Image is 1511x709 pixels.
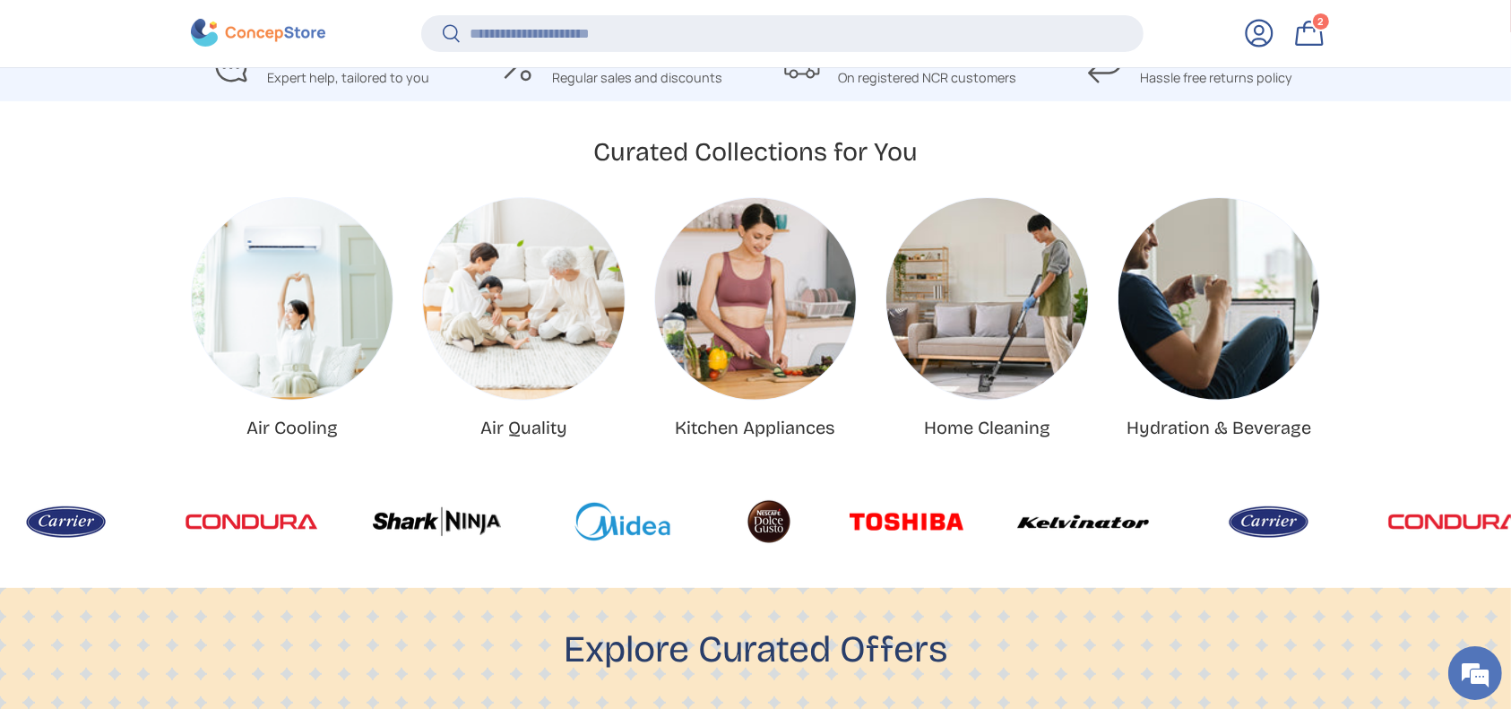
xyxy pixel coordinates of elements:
[1118,198,1319,399] a: Hydration & Beverage
[1127,417,1311,438] a: Hydration & Beverage
[246,417,338,438] a: Air Cooling
[564,626,947,674] h2: Explore Curated Offers
[192,198,393,399] img: Air Cooling | ConcepStore
[675,417,835,438] a: Kitchen Appliances
[1318,15,1325,29] span: 2
[1141,68,1293,88] p: Hassle free returns policy
[480,417,567,438] a: Air Quality
[886,198,1087,399] a: Home Cleaning
[191,20,325,48] img: ConcepStore
[593,135,918,169] h2: Curated Collections for You
[423,198,624,399] img: Air Quality
[838,68,1016,88] p: On registered NCR customers
[655,198,856,399] a: Kitchen Appliances
[553,68,723,88] p: Regular sales and discounts
[924,417,1050,438] a: Home Cleaning
[267,68,429,88] p: Expert help, tailored to you
[192,198,393,399] a: Air Cooling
